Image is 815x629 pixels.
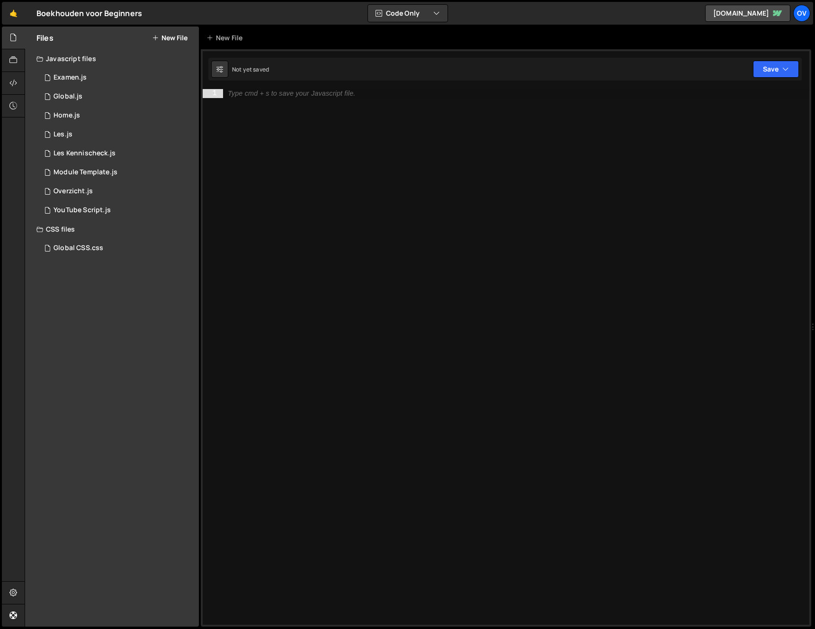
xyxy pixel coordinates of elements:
div: 14044/41821.js [36,106,199,125]
div: 14044/41906.js [36,125,199,144]
div: Type cmd + s to save your Javascript file. [228,90,355,98]
div: 14044/41904.css [36,239,199,258]
button: Code Only [368,5,448,22]
div: New File [206,33,246,43]
button: New File [152,34,188,42]
div: Global CSS.css [54,244,103,252]
div: Overzicht.js [54,187,93,196]
div: 14044/41909.js [36,163,199,182]
a: Ov [793,5,810,22]
div: CSS files [25,220,199,239]
div: Les.js [54,130,72,139]
div: Examen.js [54,73,87,82]
a: [DOMAIN_NAME] [705,5,790,22]
div: 1 [203,89,223,98]
div: 14044/41908.js [36,182,199,201]
div: Boekhouden voor Beginners [36,8,142,19]
div: Home.js [54,111,80,120]
div: Not yet saved [232,65,269,73]
div: 14044/42663.js [36,201,199,220]
div: Global.js [54,92,82,101]
div: Module Template.js [54,168,117,177]
a: 🤙 [2,2,25,25]
div: Javascript files [25,49,199,68]
div: 14044/41823.js [36,87,199,106]
div: YouTube Script.js [54,206,111,215]
div: Les Kennischeck.js [54,149,116,158]
button: Save [753,61,799,78]
h2: Files [36,33,54,43]
div: 14044/44727.js [36,144,199,163]
div: 14044/40707.js [36,68,199,87]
